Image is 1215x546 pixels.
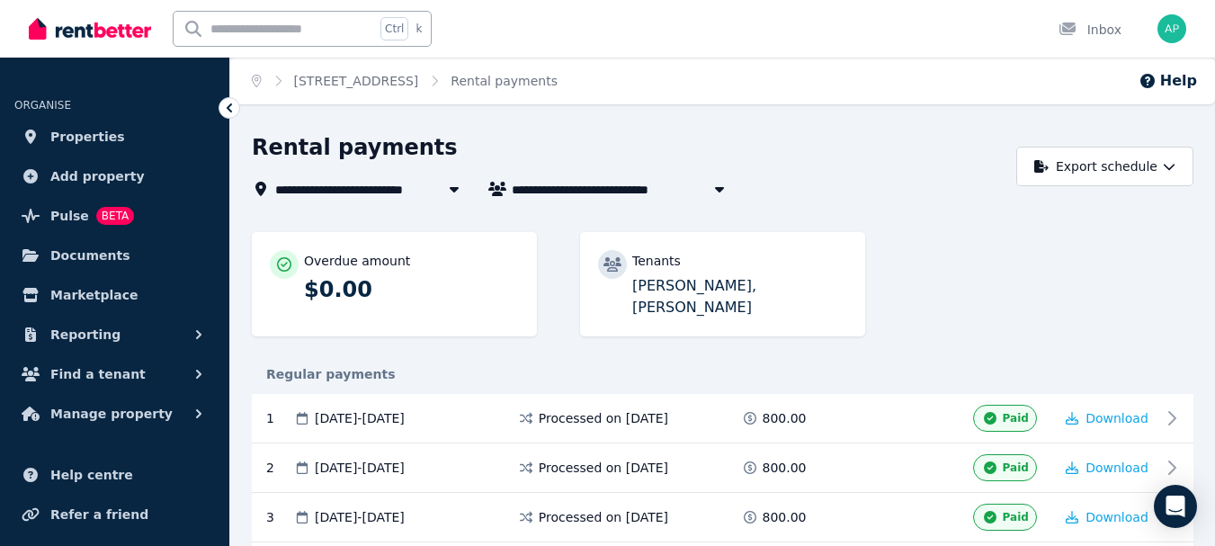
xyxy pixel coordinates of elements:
a: Marketplace [14,277,215,313]
button: Find a tenant [14,356,215,392]
h1: Rental payments [252,133,458,162]
button: Reporting [14,317,215,353]
div: 1 [266,405,293,432]
span: Properties [50,126,125,148]
span: BETA [96,207,134,225]
img: RentBetter [29,15,151,42]
button: Download [1066,409,1148,427]
span: Documents [50,245,130,266]
a: Properties [14,119,215,155]
button: Download [1066,459,1148,477]
span: Download [1085,461,1148,475]
span: 800.00 [763,459,807,477]
span: [DATE] - [DATE] [315,409,405,427]
a: PulseBETA [14,198,215,234]
span: Find a tenant [50,363,146,385]
p: Overdue amount [304,252,410,270]
span: [DATE] - [DATE] [315,459,405,477]
span: Processed on [DATE] [539,459,668,477]
span: Processed on [DATE] [539,409,668,427]
span: Refer a friend [50,504,148,525]
nav: Breadcrumb [230,58,579,104]
p: $0.00 [304,275,519,304]
span: Paid [1003,411,1029,425]
img: Anastasia Permana [1157,14,1186,43]
span: Ctrl [380,17,408,40]
span: 800.00 [763,409,807,427]
span: Pulse [50,205,89,227]
span: Paid [1003,461,1029,475]
span: ORGANISE [14,99,71,112]
a: [STREET_ADDRESS] [294,74,419,88]
button: Help [1139,70,1197,92]
span: Add property [50,166,145,187]
a: Add property [14,158,215,194]
span: [DATE] - [DATE] [315,508,405,526]
span: Manage property [50,403,173,425]
div: 3 [266,504,293,531]
span: Download [1085,411,1148,425]
button: Export schedule [1016,147,1193,186]
p: [PERSON_NAME], [PERSON_NAME] [632,275,847,318]
div: Inbox [1059,21,1121,39]
span: Reporting [50,324,121,345]
span: Download [1085,510,1148,524]
button: Manage property [14,396,215,432]
a: Help centre [14,457,215,493]
div: 2 [266,454,293,481]
a: Refer a friend [14,497,215,533]
span: k [415,22,422,36]
a: Documents [14,237,215,273]
span: Paid [1003,510,1029,524]
div: Open Intercom Messenger [1154,485,1197,528]
span: Marketplace [50,284,138,306]
span: Rental payments [451,72,558,90]
div: Regular payments [252,365,1193,383]
span: Help centre [50,464,133,486]
span: 800.00 [763,508,807,526]
button: Download [1066,508,1148,526]
span: Processed on [DATE] [539,508,668,526]
p: Tenants [632,252,681,270]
